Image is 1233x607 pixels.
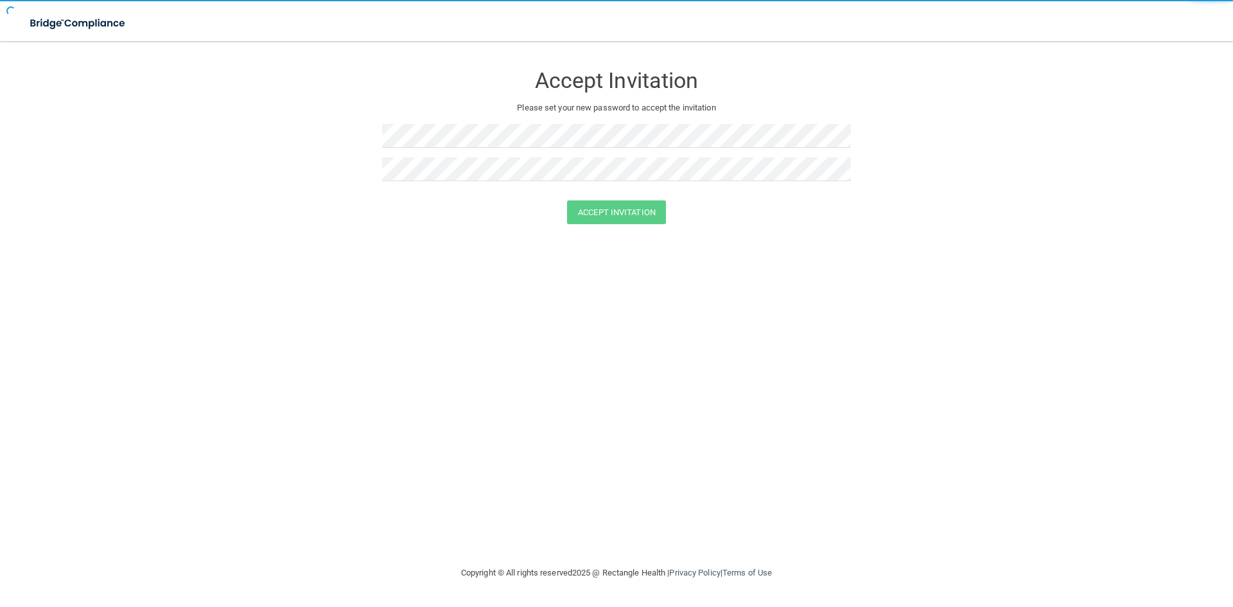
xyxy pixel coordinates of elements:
button: Accept Invitation [567,200,666,224]
a: Privacy Policy [669,568,720,577]
div: Copyright © All rights reserved 2025 @ Rectangle Health | | [382,552,851,594]
p: Please set your new password to accept the invitation [392,100,841,116]
a: Terms of Use [722,568,772,577]
img: bridge_compliance_login_screen.278c3ca4.svg [19,10,137,37]
h3: Accept Invitation [382,69,851,92]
